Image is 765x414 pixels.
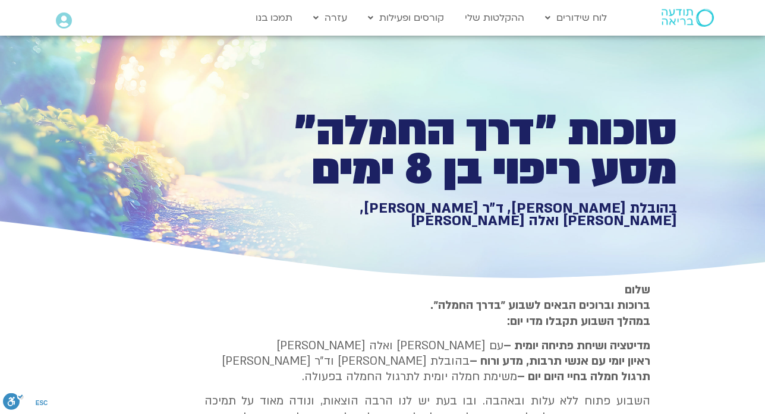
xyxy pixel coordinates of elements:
[625,282,650,298] strong: שלום
[265,112,677,189] h1: סוכות ״דרך החמלה״ מסע ריפוי בן 8 ימים
[250,7,298,29] a: תמכו בנו
[517,369,650,384] b: תרגול חמלה בחיי היום יום –
[204,338,650,385] p: עם [PERSON_NAME] ואלה [PERSON_NAME] בהובלת [PERSON_NAME] וד״ר [PERSON_NAME] משימת חמלה יומית לתרג...
[539,7,613,29] a: לוח שידורים
[265,202,677,227] h1: בהובלת [PERSON_NAME], ד״ר [PERSON_NAME], [PERSON_NAME] ואלה [PERSON_NAME]
[362,7,450,29] a: קורסים ופעילות
[503,338,650,353] strong: מדיטציה ושיחת פתיחה יומית –
[470,353,650,369] b: ראיון יומי עם אנשי תרבות, מדע ורוח –
[662,9,714,27] img: תודעה בריאה
[430,298,650,328] strong: ברוכות וברוכים הבאים לשבוע ״בדרך החמלה״. במהלך השבוע תקבלו מדי יום:
[307,7,353,29] a: עזרה
[459,7,530,29] a: ההקלטות שלי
